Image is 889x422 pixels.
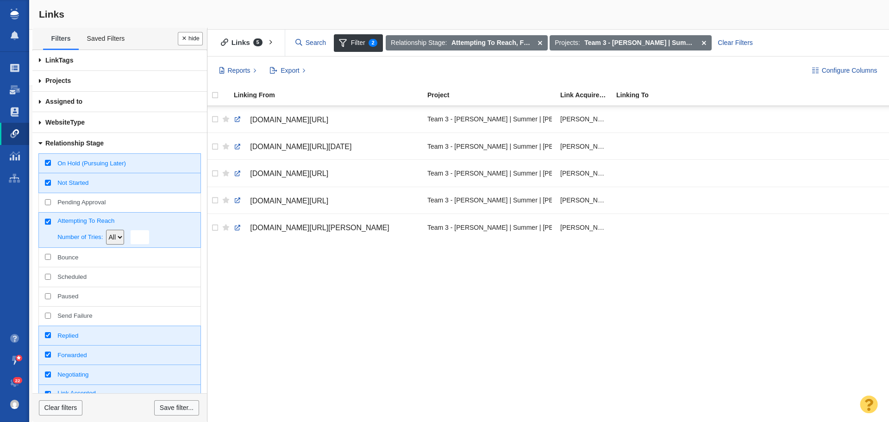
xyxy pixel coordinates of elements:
span: Link Accepted [57,389,194,397]
input: Search [292,35,331,51]
span: Number of Tries: [57,233,103,241]
div: Team 3 - [PERSON_NAME] | Summer | [PERSON_NAME]\[PERSON_NAME] Engineering\Crane Engineering - Res... [427,163,552,183]
td: Jim Miller [556,106,612,133]
a: [DOMAIN_NAME][URL][PERSON_NAME] [234,220,419,236]
td: Jim Miller [556,187,612,214]
input: Send Failure [45,313,51,319]
div: Team 3 - [PERSON_NAME] | Summer | [PERSON_NAME]\[PERSON_NAME] Engineering\Crane Engineering - Res... [427,109,552,129]
a: Link Acquired By [560,92,615,100]
span: Paused [57,292,194,301]
a: Projects [32,71,207,92]
span: Export [281,66,299,76]
div: Team 3 - [PERSON_NAME] | Summer | [PERSON_NAME]\[PERSON_NAME] Engineering\Crane Engineering - Res... [427,217,552,237]
strong: Attempting To Reach, Forwarded, Not Started, Replied, On Hold (Pursuing Later), Negotiating or Li... [451,38,533,48]
a: Tags [32,50,207,71]
span: Send Failure [57,312,194,320]
strong: Team 3 - [PERSON_NAME] | Summer | [PERSON_NAME]\[PERSON_NAME] Engineering\Crane Engineering - Res... [584,38,697,48]
input: Pending Approval [45,199,51,205]
div: Linking From [234,92,426,98]
a: Relationship Stage [32,133,207,154]
a: Save filter... [154,400,199,416]
button: Configure Columns [807,63,883,79]
a: Saved Filters [79,29,133,49]
span: [PERSON_NAME] [560,142,608,151]
button: Reports [214,63,262,79]
span: Attempting To Reach [57,217,194,225]
span: [DOMAIN_NAME][URL] [250,170,328,177]
span: Negotiating [57,371,194,379]
span: Configure Columns [822,66,877,76]
input: Bounce [45,254,51,260]
td: Jim Miller [556,133,612,160]
span: 2 [369,39,378,47]
span: [DOMAIN_NAME][URL][PERSON_NAME] [250,224,389,232]
input: Attempting To Reach Number of Tries: [131,230,149,244]
a: Type [32,112,207,133]
span: [DOMAIN_NAME][URL] [250,197,328,205]
span: Link [45,57,59,64]
select: Attempting To Reach Number of Tries: [106,230,124,245]
button: Export [265,63,311,79]
a: [DOMAIN_NAME][URL] [234,112,419,128]
span: [DOMAIN_NAME][URL] [250,116,328,124]
div: Team 3 - [PERSON_NAME] | Summer | [PERSON_NAME]\[PERSON_NAME] Engineering\Crane Engineering - Res... [427,136,552,156]
td: Jim Miller [556,214,612,241]
span: [PERSON_NAME] [560,223,608,232]
span: Scheduled [57,273,194,281]
a: [DOMAIN_NAME][URL] [234,193,419,209]
span: Forwarded [57,351,194,359]
a: [DOMAIN_NAME][URL][DATE] [234,139,419,155]
input: Scheduled [45,274,51,280]
span: Website [45,119,70,126]
a: Filters [43,29,79,49]
td: Jim Miller [556,160,612,187]
span: [PERSON_NAME] [560,115,608,123]
div: Link Acquired By [560,92,615,98]
img: buzzstream_logo_iconsimple.png [10,8,19,19]
span: [DOMAIN_NAME][URL][DATE] [250,143,351,151]
span: Bounce [57,253,194,262]
a: Clear filters [39,400,82,416]
a: Assigned to [32,92,207,113]
input: Paused [45,293,51,299]
span: On Hold (Pursuing Later) [57,159,194,168]
a: [DOMAIN_NAME][URL] [234,166,419,182]
span: Reports [228,66,250,76]
div: Project [427,92,559,98]
img: d3895725eb174adcf95c2ff5092785ef [10,400,19,409]
span: Not Started [57,179,194,187]
a: Linking From [234,92,426,100]
span: 22 [13,377,23,384]
span: Projects: [555,38,580,48]
button: Done [178,32,203,45]
span: Relationship Stage: [391,38,447,48]
span: [PERSON_NAME] [560,196,608,204]
span: Links [39,9,64,19]
span: Replied [57,332,194,340]
div: Clear Filters [713,35,758,51]
span: [PERSON_NAME] [560,169,608,177]
span: Pending Approval [57,198,194,207]
span: Filter [334,34,383,52]
div: Team 3 - [PERSON_NAME] | Summer | [PERSON_NAME]\[PERSON_NAME] Engineering\Crane Engineering - Res... [427,190,552,210]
